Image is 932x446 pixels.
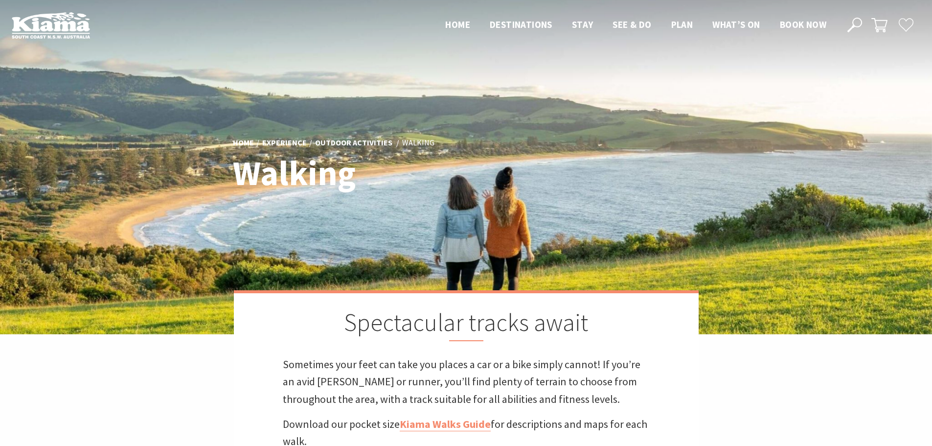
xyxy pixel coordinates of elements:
[262,138,307,148] a: Experience
[283,308,650,341] h2: Spectacular tracks await
[613,19,651,30] span: See & Do
[671,19,693,30] span: Plan
[712,19,760,30] span: What’s On
[780,19,826,30] span: Book now
[315,138,392,148] a: Outdoor Activities
[12,12,90,39] img: Kiama Logo
[435,17,836,33] nav: Main Menu
[400,417,491,431] a: Kiama Walks Guide
[233,138,254,148] a: Home
[402,137,434,149] li: Walking
[490,19,552,30] span: Destinations
[445,19,470,30] span: Home
[572,19,593,30] span: Stay
[283,356,650,408] p: Sometimes your feet can take you places a car or a bike simply cannot! If you’re an avid [PERSON_...
[233,154,509,192] h1: Walking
